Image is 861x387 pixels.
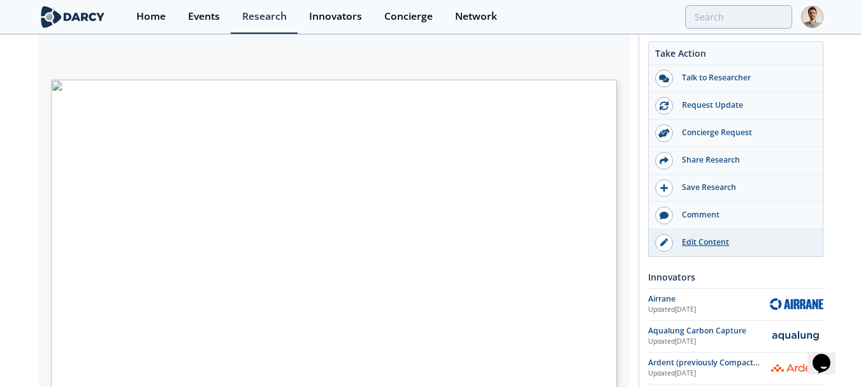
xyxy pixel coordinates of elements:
iframe: chat widget [807,336,848,374]
div: Share Research [673,154,816,166]
div: Updated [DATE] [648,369,770,379]
div: Take Action [649,47,823,65]
div: Home [136,11,166,22]
div: Network [455,11,497,22]
img: Airrane [770,298,823,310]
div: Save Research [673,182,816,193]
div: Innovators [309,11,362,22]
div: Comment [673,209,816,221]
div: Edit Content [673,237,816,248]
a: Aqualung Carbon Capture Updated[DATE] Aqualung Carbon Capture [648,325,823,347]
div: Events [188,11,220,22]
div: Updated [DATE] [648,305,770,315]
a: Ardent (previously Compact Membrane Systems) Updated[DATE] Ardent (previously Compact Membrane Sy... [648,357,823,379]
div: Ardent (previously Compact Membrane Systems) [648,357,770,369]
img: logo-wide.svg [38,6,108,28]
div: Talk to Researcher [673,72,816,84]
div: Request Update [673,99,816,111]
div: Aqualung Carbon Capture [648,325,770,337]
a: Edit Content [649,230,823,256]
a: Airrane Updated[DATE] Airrane [648,293,823,316]
img: Profile [801,6,823,28]
div: Concierge [384,11,433,22]
input: Advanced Search [685,5,792,29]
img: Ardent (previously Compact Membrane Systems) [770,363,823,373]
div: Concierge Request [673,127,816,138]
div: Innovators [648,266,823,288]
img: Aqualung Carbon Capture [770,329,823,343]
div: Airrane [648,293,770,305]
div: Updated [DATE] [648,337,770,347]
div: Research [242,11,287,22]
